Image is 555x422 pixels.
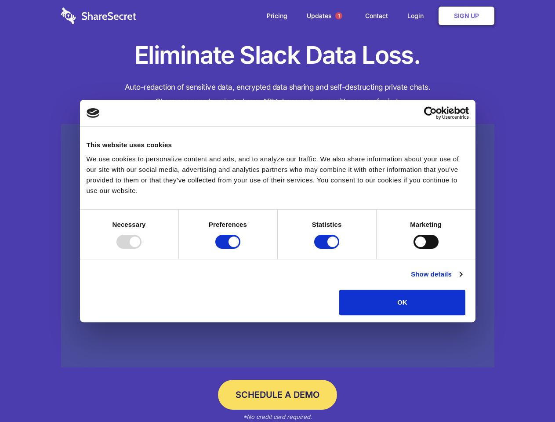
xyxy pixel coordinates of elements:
h1: Eliminate Slack Data Loss. [61,40,494,71]
a: Pricing [258,2,296,29]
img: logo [87,108,100,118]
img: logo-wordmark-white-trans-d4663122ce5f474addd5e946df7df03e33cb6a1c49d2221995e7729f52c070b2.svg [61,7,136,24]
em: *No credit card required. [243,413,312,420]
a: Show details [411,269,462,280]
a: Contact [356,2,397,29]
a: Usercentrics Cookiebot - opens in a new window [392,106,469,120]
div: This website uses cookies [87,140,469,150]
strong: Marketing [410,221,442,228]
a: Login [399,2,437,29]
a: Wistia video thumbnail [61,124,494,368]
span: 1 [335,12,342,19]
a: Sign Up [439,7,494,25]
button: OK [339,290,465,315]
a: Schedule a Demo [218,380,337,410]
strong: Preferences [209,221,247,228]
strong: Necessary [112,221,146,228]
h4: Auto-redaction of sensitive data, encrypted data sharing and self-destructing private chats. Shar... [61,80,494,109]
strong: Statistics [312,221,342,228]
div: We use cookies to personalize content and ads, and to analyze our traffic. We also share informat... [87,154,469,196]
